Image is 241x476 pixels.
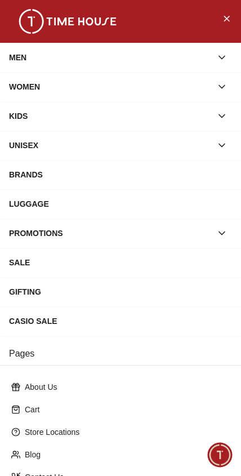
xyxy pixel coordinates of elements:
div: UNISEX [9,135,212,155]
div: MEN [9,47,212,68]
div: KIDS [9,106,212,126]
p: Cart [25,404,225,415]
div: Chat Widget [208,443,233,468]
div: CASIO SALE [9,311,232,331]
div: BRANDS [9,164,232,185]
p: Blog [25,449,225,460]
p: Store Locations [25,426,225,438]
button: Close Menu [217,9,235,27]
img: ... [11,9,124,34]
div: GIFTING [9,282,232,302]
p: About Us [25,381,225,393]
div: PROMOTIONS [9,223,212,243]
div: WOMEN [9,77,212,97]
div: SALE [9,252,232,273]
div: LUGGAGE [9,194,232,214]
